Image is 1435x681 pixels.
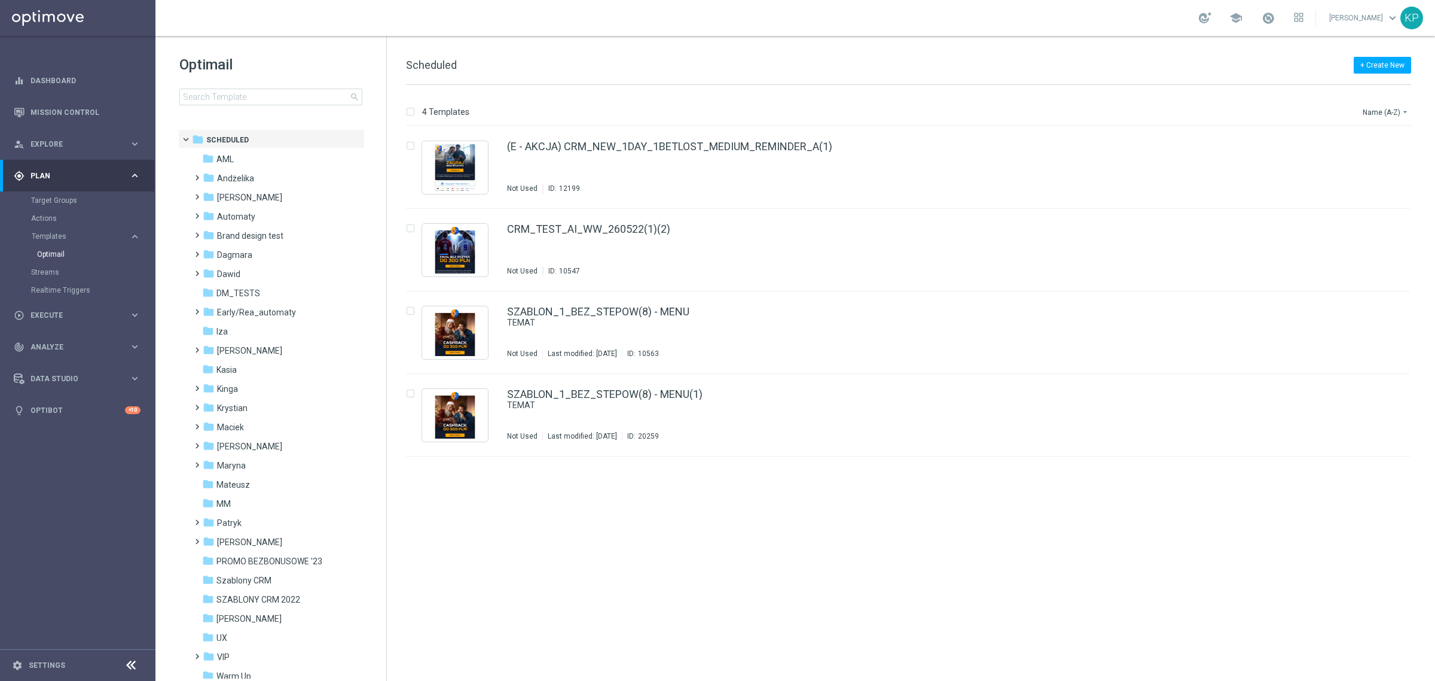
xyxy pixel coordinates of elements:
[30,343,129,351] span: Analyze
[543,184,580,193] div: ID:
[13,311,141,320] div: play_circle_outline Execute keyboard_arrow_right
[203,421,215,433] i: folder
[507,141,832,152] a: (E - AKCJA) CRM_NEW_1DAY_1BETLOST_MEDIUM_REMINDER_A(1)
[216,556,322,567] span: PROMO BEZBONUSOWE '23
[622,431,659,441] div: ID:
[217,518,242,528] span: Patryk
[202,497,214,509] i: folder
[202,593,214,605] i: folder
[217,307,296,318] span: Early/Rea_automaty
[507,317,1332,329] a: TEMAT
[13,108,141,117] button: Mission Control
[422,107,469,117] p: 4 Templates
[507,431,538,441] div: Not Used
[202,631,214,643] i: folder
[14,65,141,96] div: Dashboard
[622,349,659,358] div: ID:
[30,96,141,128] a: Mission Control
[14,96,141,128] div: Mission Control
[129,309,141,321] i: keyboard_arrow_right
[203,229,215,241] i: folder
[202,287,214,299] i: folder
[31,281,154,299] div: Realtime Triggers
[31,285,124,295] a: Realtime Triggers
[217,192,282,203] span: Antoni L.
[1229,11,1242,25] span: school
[202,153,214,165] i: folder
[543,266,580,276] div: ID:
[192,133,204,145] i: folder
[129,231,141,242] i: keyboard_arrow_right
[31,209,154,227] div: Actions
[425,392,485,439] img: 20259.jpeg
[1328,9,1400,27] a: [PERSON_NAME]keyboard_arrow_down
[30,394,125,426] a: Optibot
[394,209,1433,291] div: Press SPACE to select this row.
[129,138,141,150] i: keyboard_arrow_right
[203,459,215,471] i: folder
[638,349,659,358] div: 10563
[14,75,25,86] i: equalizer
[14,171,25,181] i: gps_fixed
[202,478,214,490] i: folder
[217,652,230,662] span: VIP
[14,139,25,150] i: person_search
[30,375,129,382] span: Data Studio
[1400,107,1410,117] i: arrow_drop_down
[216,613,282,624] span: Tomek K.
[30,172,129,180] span: Plan
[350,92,359,102] span: search
[217,422,244,433] span: Maciek
[31,263,154,281] div: Streams
[14,342,129,352] div: Analyze
[202,574,214,586] i: folder
[31,214,124,223] a: Actions
[507,317,1360,329] div: TEMAT
[394,126,1433,209] div: Press SPACE to select this row.
[31,196,124,205] a: Target Groups
[425,227,485,273] img: 10547.jpeg
[559,266,580,276] div: 10547
[217,537,282,548] span: Piotr G.
[217,250,252,260] span: Dagmara
[14,139,129,150] div: Explore
[217,230,283,241] span: Brand design test
[179,55,362,74] h1: Optimail
[543,431,622,441] div: Last modified: [DATE]
[13,171,141,181] div: gps_fixed Plan keyboard_arrow_right
[31,232,141,241] button: Templates keyboard_arrow_right
[31,191,154,209] div: Target Groups
[203,402,215,414] i: folder
[394,291,1433,374] div: Press SPACE to select this row.
[206,135,249,145] span: Scheduled
[203,440,215,452] i: folder
[507,400,1360,411] div: TEMAT
[13,76,141,86] button: equalizer Dashboard
[216,575,271,586] span: Szablony CRM
[129,341,141,352] i: keyboard_arrow_right
[29,662,65,669] a: Settings
[14,373,129,384] div: Data Studio
[202,555,214,567] i: folder
[37,245,154,263] div: Optimail
[13,139,141,149] button: person_search Explore keyboard_arrow_right
[203,172,215,184] i: folder
[216,326,228,337] span: Iza
[406,59,457,71] span: Scheduled
[507,306,689,317] a: SZABLON_1_BEZ_STEPOW(8) - MENU
[203,248,215,260] i: folder
[14,394,141,426] div: Optibot
[1354,57,1411,74] button: + Create New
[217,403,248,414] span: Krystian
[13,342,141,352] button: track_changes Analyze keyboard_arrow_right
[1361,105,1411,119] button: Name (A-Z)arrow_drop_down
[507,224,670,235] a: CRM_TEST_AI_WW_260522(1)(2)
[217,211,255,222] span: Automaty
[203,344,215,356] i: folder
[203,536,215,548] i: folder
[30,312,129,319] span: Execute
